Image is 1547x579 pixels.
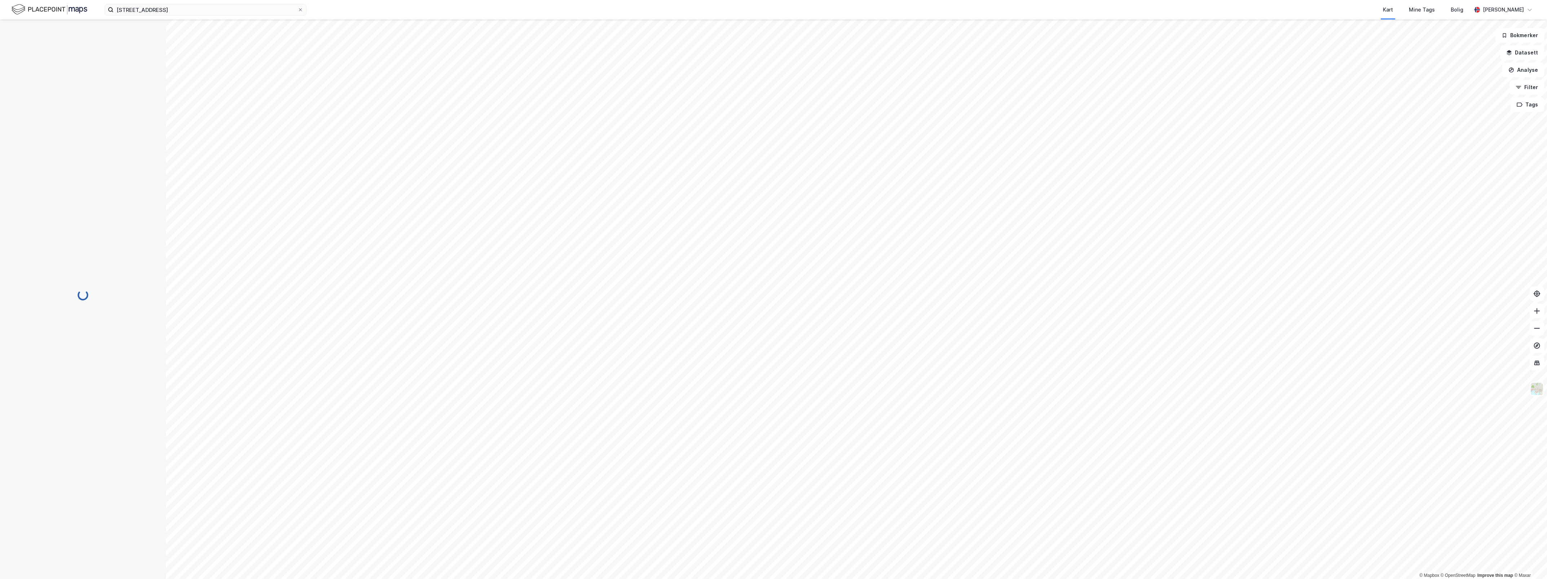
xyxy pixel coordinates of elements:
[1441,573,1476,578] a: OpenStreetMap
[1451,5,1463,14] div: Bolig
[1477,573,1513,578] a: Improve this map
[1500,45,1544,60] button: Datasett
[1511,97,1544,112] button: Tags
[12,3,87,16] img: logo.f888ab2527a4732fd821a326f86c7f29.svg
[1383,5,1393,14] div: Kart
[1502,63,1544,77] button: Analyse
[1511,544,1547,579] iframe: Chat Widget
[114,4,297,15] input: Søk på adresse, matrikkel, gårdeiere, leietakere eller personer
[1483,5,1524,14] div: [PERSON_NAME]
[1409,5,1435,14] div: Mine Tags
[1509,80,1544,95] button: Filter
[1530,382,1544,396] img: Z
[77,289,89,301] img: spinner.a6d8c91a73a9ac5275cf975e30b51cfb.svg
[1419,573,1439,578] a: Mapbox
[1495,28,1544,43] button: Bokmerker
